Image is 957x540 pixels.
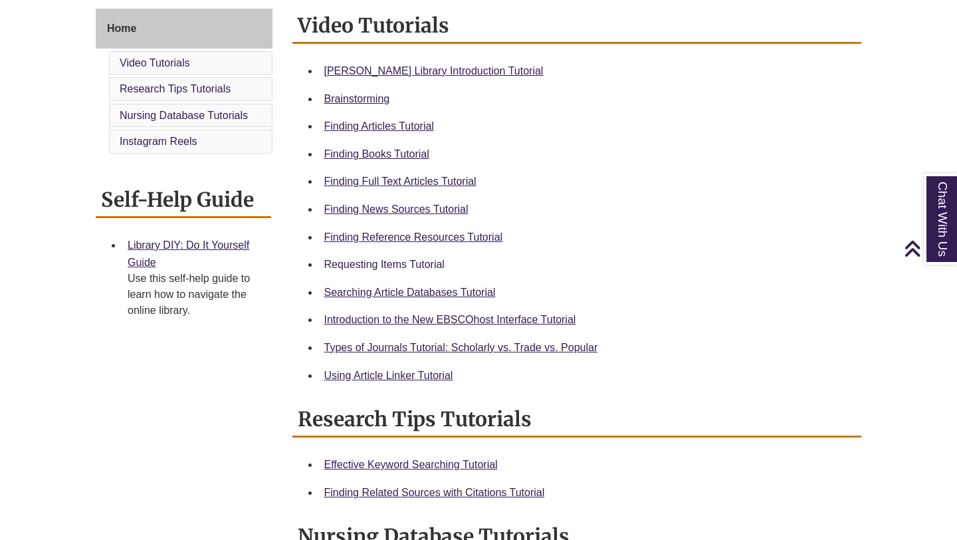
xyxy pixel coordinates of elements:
a: Finding News Sources Tutorial [324,203,469,215]
h2: Research Tips Tutorials [292,402,862,438]
a: Searching Article Databases Tutorial [324,287,496,298]
a: Research Tips Tutorials [120,83,231,94]
a: Brainstorming [324,93,390,104]
div: Guide Page Menu [96,9,272,156]
a: Effective Keyword Searching Tutorial [324,459,498,470]
a: Requesting Items Tutorial [324,259,445,270]
h2: Self-Help Guide [96,183,271,218]
a: Nursing Database Tutorials [120,110,248,121]
div: Use this self-help guide to learn how to navigate the online library. [128,271,261,319]
h2: Video Tutorials [292,9,862,44]
a: Back to Top [904,239,954,257]
a: Introduction to the New EBSCOhost Interface Tutorial [324,314,576,325]
a: [PERSON_NAME] Library Introduction Tutorial [324,65,544,76]
a: Types of Journals Tutorial: Scholarly vs. Trade vs. Popular [324,342,598,353]
a: Library DIY: Do It Yourself Guide [128,239,249,268]
a: Finding Full Text Articles Tutorial [324,176,477,187]
a: Using Article Linker Tutorial [324,370,453,381]
a: Video Tutorials [120,57,190,68]
a: Instagram Reels [120,136,197,147]
a: Finding Books Tutorial [324,148,429,160]
a: Finding Reference Resources Tutorial [324,231,503,243]
a: Home [96,9,272,49]
a: Finding Articles Tutorial [324,120,434,132]
a: Finding Related Sources with Citations Tutorial [324,487,545,498]
span: Home [107,23,136,34]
